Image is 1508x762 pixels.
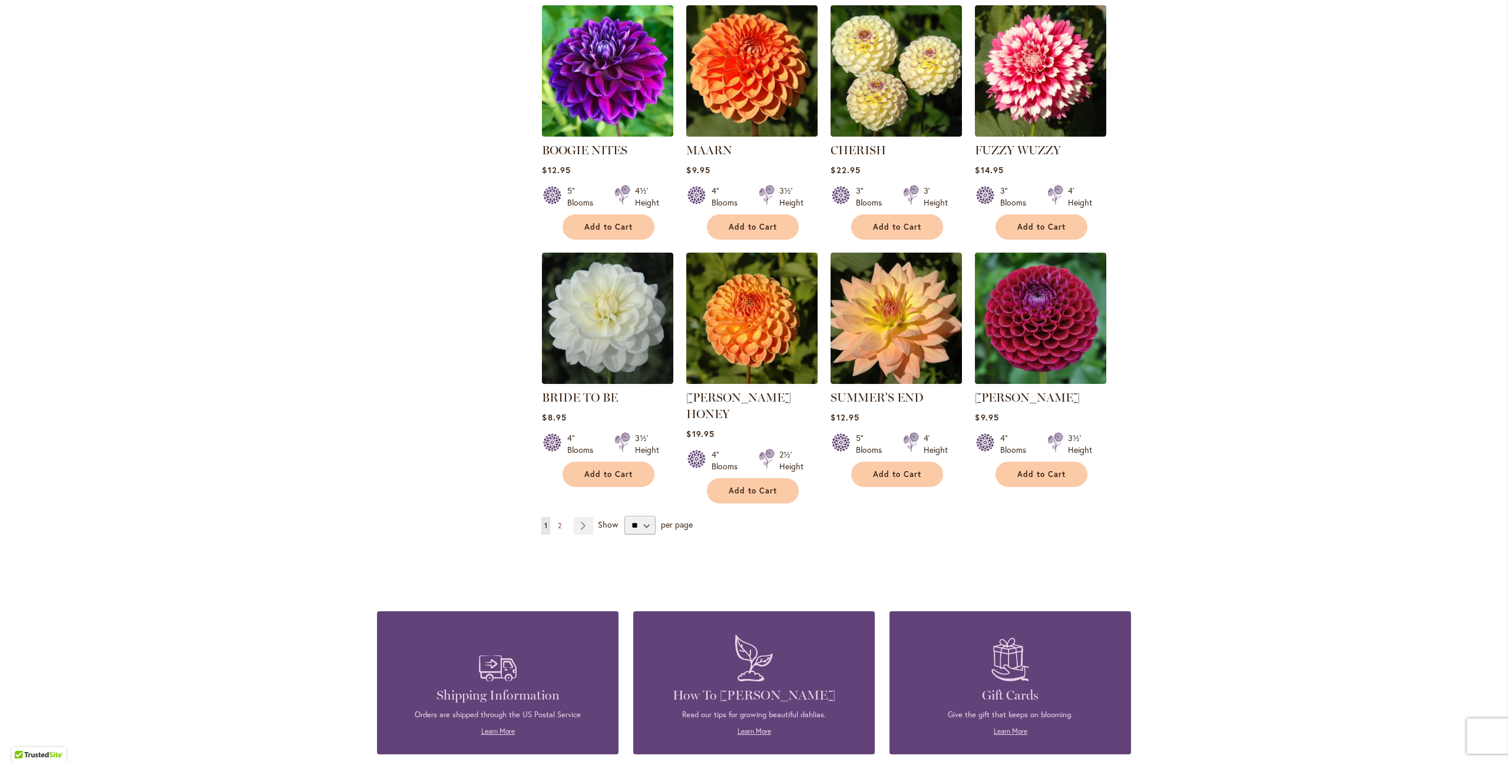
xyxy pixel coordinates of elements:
[1068,185,1092,208] div: 4' Height
[975,253,1106,384] img: Ivanetti
[686,390,791,421] a: [PERSON_NAME] HONEY
[686,128,818,139] a: MAARN
[707,478,799,503] button: Add to Cart
[975,164,1003,175] span: $14.95
[907,687,1113,704] h4: Gift Cards
[831,5,962,137] img: CHERISH
[873,222,921,232] span: Add to Cart
[542,375,673,386] a: BRIDE TO BE
[542,412,566,423] span: $8.95
[924,185,948,208] div: 3' Height
[481,727,515,736] a: Learn More
[563,214,654,240] button: Add to Cart
[584,222,633,232] span: Add to Cart
[738,727,771,736] a: Learn More
[729,486,777,496] span: Add to Cart
[856,185,889,208] div: 3" Blooms
[686,253,818,384] img: CRICHTON HONEY
[851,462,943,487] button: Add to Cart
[994,727,1027,736] a: Learn More
[831,253,962,384] img: SUMMER'S END
[729,222,777,232] span: Add to Cart
[996,214,1087,240] button: Add to Cart
[856,432,889,456] div: 5" Blooms
[542,5,673,137] img: BOOGIE NITES
[686,164,710,175] span: $9.95
[542,143,627,157] a: BOOGIE NITES
[831,412,859,423] span: $12.95
[831,164,860,175] span: $22.95
[9,720,42,753] iframe: Launch Accessibility Center
[1000,432,1033,456] div: 4" Blooms
[975,128,1106,139] a: FUZZY WUZZY
[686,5,818,137] img: MAARN
[635,185,659,208] div: 4½' Height
[779,449,803,472] div: 2½' Height
[651,687,857,704] h4: How To [PERSON_NAME]
[907,710,1113,720] p: Give the gift that keeps on blooming.
[712,449,745,472] div: 4" Blooms
[686,375,818,386] a: CRICHTON HONEY
[635,432,659,456] div: 3½' Height
[873,469,921,479] span: Add to Cart
[975,143,1061,157] a: FUZZY WUZZY
[831,390,924,405] a: SUMMER'S END
[395,687,601,704] h4: Shipping Information
[651,710,857,720] p: Read our tips for growing beautiful dahlias.
[598,519,618,530] span: Show
[975,5,1106,137] img: FUZZY WUZZY
[851,214,943,240] button: Add to Cart
[563,462,654,487] button: Add to Cart
[567,432,600,456] div: 4" Blooms
[542,253,673,384] img: BRIDE TO BE
[975,390,1080,405] a: [PERSON_NAME]
[584,469,633,479] span: Add to Cart
[975,375,1106,386] a: Ivanetti
[542,164,570,175] span: $12.95
[686,143,732,157] a: MAARN
[558,521,561,530] span: 2
[779,185,803,208] div: 3½' Height
[924,432,948,456] div: 4' Height
[1017,469,1066,479] span: Add to Cart
[975,412,998,423] span: $9.95
[831,375,962,386] a: SUMMER'S END
[686,428,714,439] span: $19.95
[1068,432,1092,456] div: 3½' Height
[542,128,673,139] a: BOOGIE NITES
[831,143,886,157] a: CHERISH
[567,185,600,208] div: 5" Blooms
[996,462,1087,487] button: Add to Cart
[712,185,745,208] div: 4" Blooms
[544,521,547,530] span: 1
[542,390,618,405] a: BRIDE TO BE
[395,710,601,720] p: Orders are shipped through the US Postal Service
[1000,185,1033,208] div: 3" Blooms
[1017,222,1066,232] span: Add to Cart
[707,214,799,240] button: Add to Cart
[831,128,962,139] a: CHERISH
[661,519,693,530] span: per page
[555,517,564,535] a: 2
